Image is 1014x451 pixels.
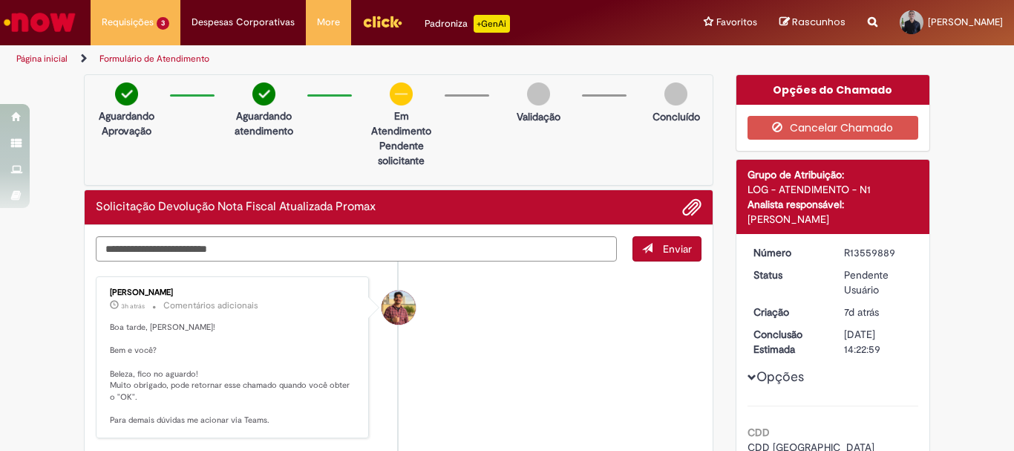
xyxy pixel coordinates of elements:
div: LOG - ATENDIMENTO - N1 [748,182,919,197]
time: 23/09/2025 15:40:07 [844,305,879,319]
div: Pendente Usuário [844,267,913,297]
p: Em Atendimento [365,108,437,138]
div: Grupo de Atribuição: [748,167,919,182]
dt: Número [742,245,834,260]
div: Padroniza [425,15,510,33]
img: circle-minus.png [390,82,413,106]
small: Comentários adicionais [163,299,258,312]
div: 23/09/2025 15:40:07 [844,305,913,319]
span: More [317,15,340,30]
p: Aguardando atendimento [228,108,300,138]
p: Validação [517,109,560,124]
div: [DATE] 14:22:59 [844,327,913,357]
dt: Status [742,267,834,282]
p: Boa tarde, [PERSON_NAME]! Bem e você? Beleza, fico no aguardo! Muito obrigado, pode retornar esse... [110,322,357,426]
b: CDD [748,426,770,439]
img: click_logo_yellow_360x200.png [362,10,402,33]
img: img-circle-grey.png [664,82,687,106]
div: R13559889 [844,245,913,260]
h2: Solicitação Devolução Nota Fiscal Atualizada Promax Histórico de tíquete [96,201,376,214]
p: Aguardando Aprovação [91,108,163,138]
span: [PERSON_NAME] [928,16,1003,28]
ul: Trilhas de página [11,45,665,73]
span: Favoritos [716,15,757,30]
button: Adicionar anexos [682,198,701,217]
button: Enviar [632,236,701,262]
span: Rascunhos [792,15,845,29]
p: Concluído [652,109,700,124]
a: Formulário de Atendimento [99,53,209,65]
div: Vitor Jeremias Da Silva [382,291,416,325]
dt: Criação [742,305,834,319]
dt: Conclusão Estimada [742,327,834,357]
p: +GenAi [474,15,510,33]
div: Analista responsável: [748,197,919,212]
span: Enviar [663,242,692,256]
img: check-circle-green.png [115,82,138,106]
p: Pendente solicitante [365,138,437,168]
a: Página inicial [16,53,68,65]
textarea: Digite sua mensagem aqui... [96,236,617,262]
span: Despesas Corporativas [192,15,295,30]
a: Rascunhos [779,16,845,30]
img: ServiceNow [1,7,78,37]
span: 7d atrás [844,305,879,319]
button: Cancelar Chamado [748,116,919,140]
span: 3 [157,17,169,30]
time: 29/09/2025 13:59:52 [121,302,145,311]
span: 3h atrás [121,302,145,311]
span: Requisições [102,15,154,30]
div: Opções do Chamado [736,75,930,105]
div: [PERSON_NAME] [110,288,357,297]
img: img-circle-grey.png [527,82,550,106]
div: [PERSON_NAME] [748,212,919,227]
img: check-circle-green.png [252,82,275,106]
